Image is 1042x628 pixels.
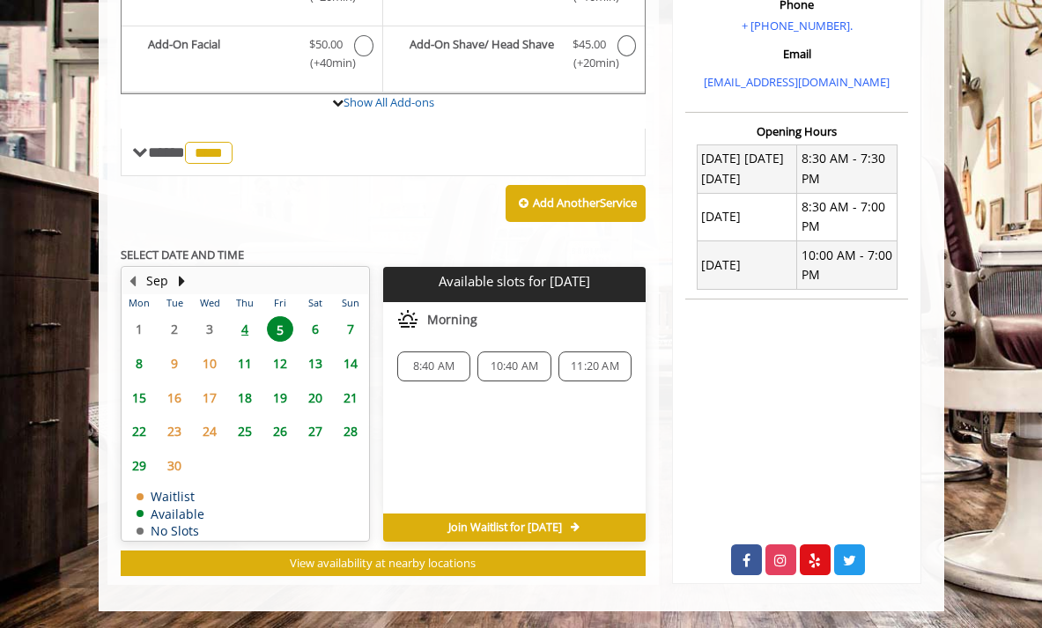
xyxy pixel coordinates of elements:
span: 25 [232,418,258,444]
td: Select day13 [298,346,333,380]
span: 26 [267,418,293,444]
td: 8:30 AM - 7:00 PM [797,193,897,241]
span: 8 [126,351,152,376]
div: 10:40 AM [477,351,551,381]
th: Sat [298,294,333,312]
td: Select day29 [122,448,158,483]
span: 16 [161,385,188,410]
th: Wed [192,294,227,312]
td: Select day28 [333,414,368,448]
td: Available [137,507,204,521]
td: 8:30 AM - 7:30 PM [797,144,897,193]
td: Select day30 [157,448,192,483]
button: View availability at nearby locations [121,550,647,576]
b: Add-On Facial [148,35,299,72]
td: Select day6 [298,312,333,346]
span: 12 [267,351,293,376]
th: Fri [262,294,298,312]
h3: Email [690,48,904,60]
b: Add-On Shave/ Head Shave [410,35,561,72]
td: Select day14 [333,346,368,380]
button: Add AnotherService [506,185,646,222]
td: Select day11 [227,346,262,380]
td: Select day8 [122,346,158,380]
span: View availability at nearby locations [290,555,476,571]
span: Join Waitlist for [DATE] [448,521,562,535]
td: Select day4 [227,312,262,346]
td: Waitlist [137,490,204,503]
td: Select day5 [262,312,298,346]
td: [DATE] [697,193,796,241]
a: Show All Add-ons [344,94,434,110]
span: $45.00 [573,35,606,54]
span: 30 [161,453,188,478]
th: Tue [157,294,192,312]
span: 22 [126,418,152,444]
td: [DATE] [DATE] [DATE] [697,144,796,193]
td: [DATE] [697,241,796,290]
button: Sep [146,271,168,291]
td: 10:00 AM - 7:00 PM [797,241,897,290]
span: 9 [161,351,188,376]
span: 11:20 AM [571,359,619,373]
span: 17 [196,385,223,410]
td: Select day9 [157,346,192,380]
span: (+20min ) [569,54,608,72]
span: 7 [337,316,364,342]
span: 18 [232,385,258,410]
button: Previous Month [126,271,140,291]
th: Thu [227,294,262,312]
span: 10 [196,351,223,376]
span: 6 [302,316,329,342]
span: $50.00 [309,35,343,54]
td: Select day16 [157,380,192,415]
td: Select day18 [227,380,262,415]
span: 29 [126,453,152,478]
span: 14 [337,351,364,376]
img: morning slots [397,309,418,330]
td: Select day15 [122,380,158,415]
td: Select day23 [157,414,192,448]
div: 8:40 AM [397,351,470,381]
td: Select day17 [192,380,227,415]
span: 24 [196,418,223,444]
h3: Opening Hours [685,125,908,137]
td: Select day7 [333,312,368,346]
span: 8:40 AM [413,359,454,373]
span: 11 [232,351,258,376]
span: 5 [267,316,293,342]
b: Add Another Service [533,195,637,211]
td: No Slots [137,524,204,537]
td: Select day10 [192,346,227,380]
td: Select day26 [262,414,298,448]
span: 27 [302,418,329,444]
span: 20 [302,385,329,410]
td: Select day24 [192,414,227,448]
label: Add-On Facial [130,35,373,77]
td: Select day20 [298,380,333,415]
td: Select day27 [298,414,333,448]
label: Add-On Shave/ Head Shave [392,35,636,77]
span: 13 [302,351,329,376]
span: 15 [126,385,152,410]
span: 23 [161,418,188,444]
th: Mon [122,294,158,312]
td: Select day21 [333,380,368,415]
span: 21 [337,385,364,410]
a: [EMAIL_ADDRESS][DOMAIN_NAME] [704,74,890,90]
span: 4 [232,316,258,342]
button: Next Month [175,271,189,291]
span: Morning [427,313,477,327]
span: 19 [267,385,293,410]
span: 10:40 AM [491,359,539,373]
td: Select day12 [262,346,298,380]
span: 28 [337,418,364,444]
p: Available slots for [DATE] [390,274,639,289]
b: SELECT DATE AND TIME [121,247,244,262]
td: Select day25 [227,414,262,448]
a: + [PHONE_NUMBER]. [742,18,853,33]
span: (+40min ) [307,54,345,72]
th: Sun [333,294,368,312]
td: Select day19 [262,380,298,415]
